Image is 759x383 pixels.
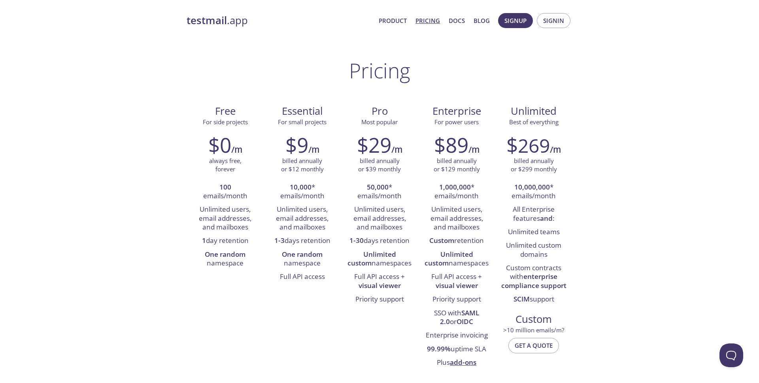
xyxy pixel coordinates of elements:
[425,104,489,118] span: Enterprise
[205,250,245,259] strong: One random
[278,118,327,126] span: For small projects
[231,143,242,156] h6: /m
[457,317,473,326] strong: OIDC
[274,236,285,245] strong: 1-3
[361,118,398,126] span: Most popular
[450,358,476,367] a: add-ons
[514,294,530,303] strong: SCIM
[203,118,248,126] span: For side projects
[501,293,566,306] li: support
[436,281,478,290] strong: visual viewer
[514,182,550,191] strong: 10,000,000
[270,203,335,234] li: Unlimited users, email addresses, and mailboxes
[434,133,468,157] h2: $89
[424,248,489,271] li: namespaces
[285,133,308,157] h2: $9
[270,248,335,271] li: namespace
[503,326,564,334] span: > 10 million emails/m?
[502,313,566,326] span: Custom
[187,14,372,27] a: testmail.app
[391,143,402,156] h6: /m
[424,356,489,370] li: Plus
[424,234,489,248] li: retention
[425,250,473,267] strong: Unlimited custom
[347,104,412,118] span: Pro
[511,104,557,118] span: Unlimited
[219,182,231,191] strong: 100
[424,307,489,329] li: SSO with or
[449,15,465,26] a: Docs
[208,133,231,157] h2: $0
[193,203,258,234] li: Unlimited users, email addresses, and mailboxes
[193,234,258,248] li: day retention
[308,143,319,156] h6: /m
[347,270,412,293] li: Full API access +
[415,15,440,26] a: Pricing
[511,157,557,174] p: billed annually or $299 monthly
[270,104,334,118] span: Essential
[357,133,391,157] h2: $29
[281,157,324,174] p: billed annually or $12 monthly
[540,214,553,223] strong: and
[468,143,480,156] h6: /m
[424,270,489,293] li: Full API access +
[506,133,550,157] h2: $
[543,15,564,26] span: Signin
[439,182,471,191] strong: 1,000,000
[474,15,490,26] a: Blog
[347,181,412,203] li: * emails/month
[270,181,335,203] li: * emails/month
[349,59,410,82] h1: Pricing
[719,343,743,367] iframe: Help Scout Beacon - Open
[359,281,401,290] strong: visual viewer
[290,182,312,191] strong: 10,000
[424,293,489,306] li: Priority support
[434,157,480,174] p: billed annually or $129 monthly
[427,344,451,353] strong: 99.99%
[501,272,566,290] strong: enterprise compliance support
[193,248,258,271] li: namespace
[193,104,257,118] span: Free
[282,250,323,259] strong: One random
[379,15,407,26] a: Product
[347,248,412,271] li: namespaces
[501,226,566,239] li: Unlimited teams
[270,234,335,248] li: days retention
[508,338,559,353] button: Get a quote
[504,15,527,26] span: Signup
[424,329,489,342] li: Enterprise invoicing
[429,236,454,245] strong: Custom
[501,181,566,203] li: * emails/month
[515,340,553,351] span: Get a quote
[358,157,401,174] p: billed annually or $39 monthly
[349,236,364,245] strong: 1-30
[501,262,566,293] li: Custom contracts with
[187,13,227,27] strong: testmail
[509,118,559,126] span: Best of everything
[501,239,566,262] li: Unlimited custom domains
[367,182,389,191] strong: 50,000
[537,13,570,28] button: Signin
[347,203,412,234] li: Unlimited users, email addresses, and mailboxes
[347,293,412,306] li: Priority support
[550,143,561,156] h6: /m
[193,181,258,203] li: emails/month
[270,270,335,284] li: Full API access
[501,203,566,226] li: All Enterprise features :
[209,157,242,174] p: always free, forever
[347,250,396,267] strong: Unlimited custom
[424,203,489,234] li: Unlimited users, email addresses, and mailboxes
[498,13,533,28] button: Signup
[347,234,412,248] li: days retention
[424,181,489,203] li: * emails/month
[518,133,550,158] span: 269
[202,236,206,245] strong: 1
[440,308,479,326] strong: SAML 2.0
[434,118,479,126] span: For power users
[424,343,489,356] li: uptime SLA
